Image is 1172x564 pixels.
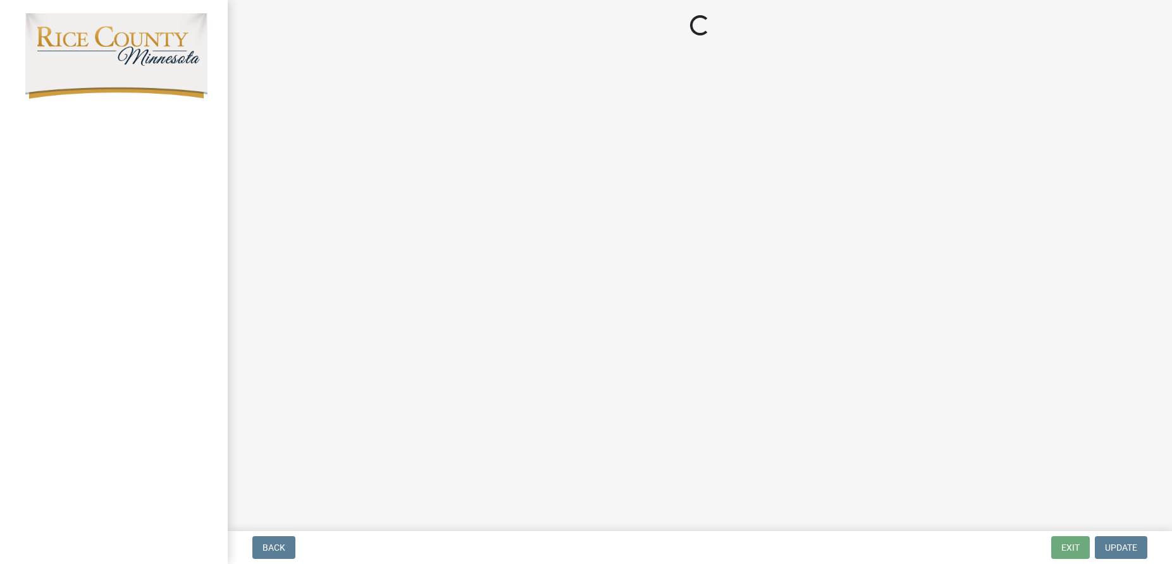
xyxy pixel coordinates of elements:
[25,13,207,99] img: Rice County, Minnesota
[1105,542,1137,553] span: Update
[1051,536,1090,559] button: Exit
[252,536,295,559] button: Back
[262,542,285,553] span: Back
[1095,536,1147,559] button: Update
